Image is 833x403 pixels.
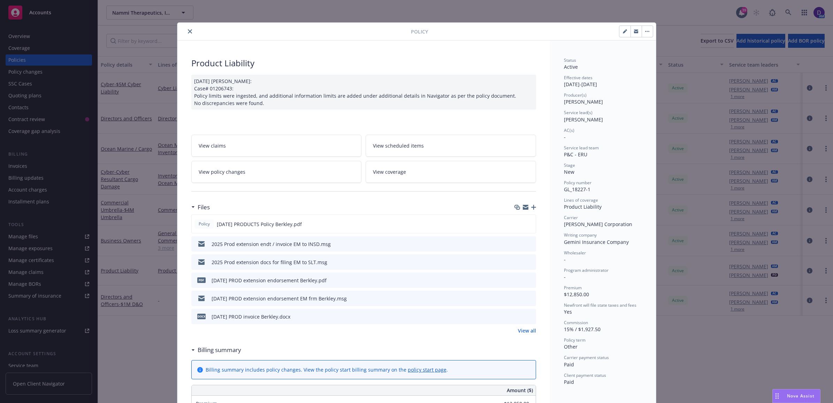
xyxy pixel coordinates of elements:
span: Service lead(s) [564,110,593,115]
span: $12,850.00 [564,291,589,298]
span: [PERSON_NAME] Corporation [564,221,632,227]
span: Commission [564,320,588,326]
button: preview file [527,240,533,248]
span: View coverage [373,168,406,176]
span: [DATE] PRODUCTS Policy Berkley.pdf [217,221,302,228]
span: - [564,134,566,140]
span: Product Liability [564,203,602,210]
button: preview file [527,259,533,266]
span: Wholesaler [564,250,586,256]
span: GL_18227-1 [564,186,590,193]
span: Policy term [564,337,586,343]
span: Program administrator [564,267,609,273]
span: Amount ($) [507,387,533,394]
span: Effective dates [564,75,593,81]
span: Active [564,64,578,70]
span: Paid [564,361,574,368]
span: View scheduled items [373,142,424,149]
span: Status [564,57,576,63]
span: View policy changes [199,168,245,176]
div: [DATE] PROD extension endorsement Berkley.pdf [212,277,327,284]
a: View scheduled items [366,135,536,157]
button: download file [516,295,521,302]
span: AC(s) [564,127,574,133]
span: Lines of coverage [564,197,598,203]
span: Service lead team [564,145,599,151]
div: Billing summary includes policy changes. View the policy start billing summary on the . [206,366,448,373]
a: View all [518,327,536,334]
button: Nova Assist [772,389,820,403]
span: Yes [564,308,572,315]
span: Policy number [564,180,591,186]
button: download file [516,259,521,266]
span: [PERSON_NAME] [564,98,603,105]
span: Newfront will file state taxes and fees [564,302,636,308]
button: close [186,27,194,36]
button: download file [515,221,521,228]
span: New [564,169,574,175]
span: Other [564,343,578,350]
div: 2025 Prod extension endt / invoice EM to INSD.msg [212,240,331,248]
span: P&C - ERU [564,151,587,158]
div: [DATE] PROD extension endorsement EM frm Berkley.msg [212,295,347,302]
span: Nova Assist [787,393,815,399]
span: Producer(s) [564,92,587,98]
a: policy start page [408,366,446,373]
button: preview file [527,221,533,228]
div: [DATE] PROD invoice Berkley.docx [212,313,290,320]
div: [DATE] - [DATE] [564,75,642,88]
button: preview file [527,277,533,284]
span: Policy [197,221,211,227]
span: Carrier payment status [564,355,609,360]
div: Files [191,203,210,212]
span: pdf [197,277,206,283]
button: preview file [527,295,533,302]
span: [PERSON_NAME] [564,116,603,123]
span: Carrier [564,215,578,221]
span: Policy [411,28,428,35]
h3: Files [198,203,210,212]
button: preview file [527,313,533,320]
span: Premium [564,285,582,291]
div: Billing summary [191,345,241,355]
span: - [564,274,566,280]
span: Client payment status [564,372,606,378]
a: View claims [191,135,362,157]
button: download file [516,240,521,248]
span: 15% / $1,927.50 [564,326,601,333]
div: [DATE] [PERSON_NAME]: Case# 01206743: Policy limits were ingested, and additional information lim... [191,75,536,110]
div: Product Liability [191,57,536,69]
span: Stage [564,162,575,168]
span: Paid [564,379,574,385]
span: Writing company [564,232,597,238]
a: View policy changes [191,161,362,183]
span: View claims [199,142,226,149]
div: 2025 Prod extension docs for filing EM to SLT.msg [212,259,327,266]
span: Gemini Insurance Company [564,239,629,245]
span: docx [197,314,206,319]
button: download file [516,313,521,320]
button: download file [516,277,521,284]
a: View coverage [366,161,536,183]
h3: Billing summary [198,345,241,355]
span: - [564,256,566,263]
div: Drag to move [773,389,781,403]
